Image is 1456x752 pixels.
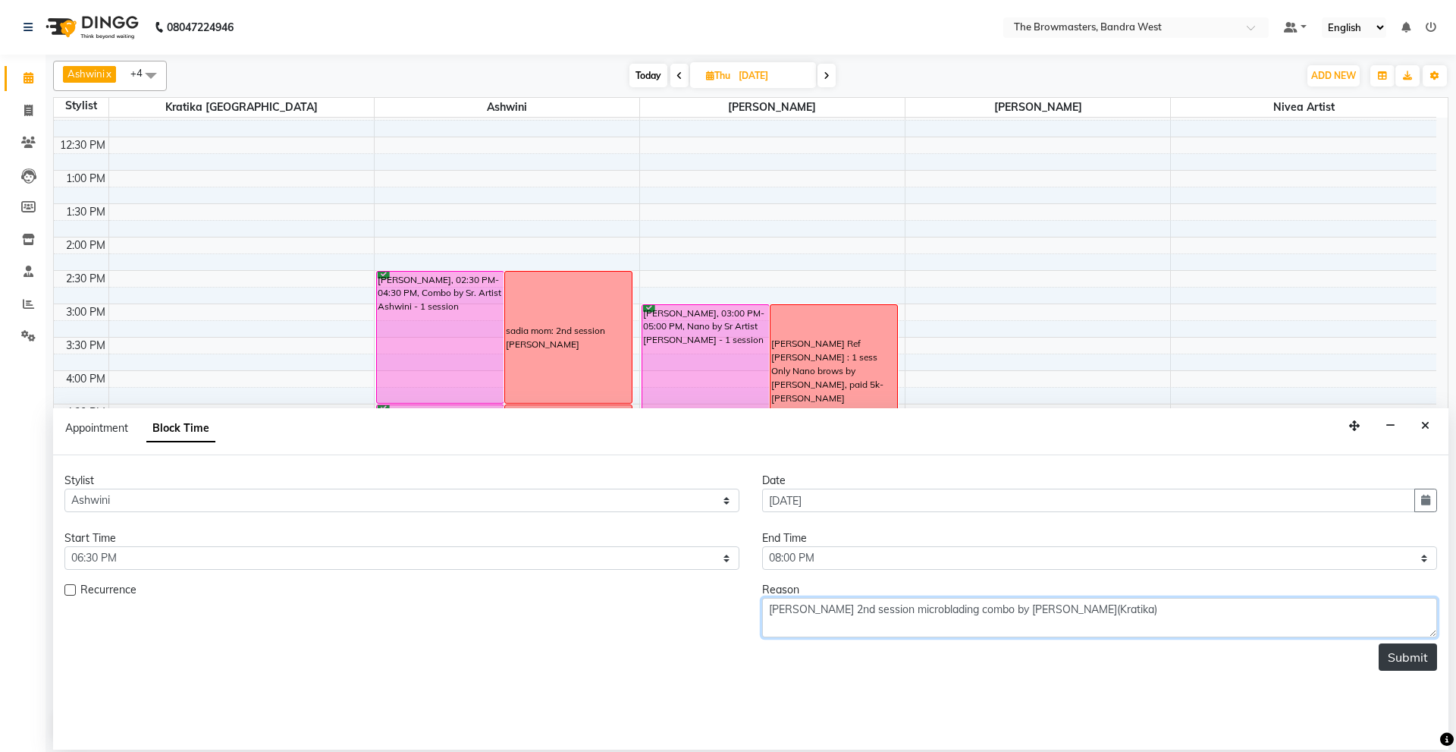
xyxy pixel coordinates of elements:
[1414,414,1436,438] button: Close
[375,98,639,117] span: Ashwini
[762,489,1415,512] input: yyyy-mm-dd
[65,421,128,435] span: Appointment
[1379,643,1437,671] button: Submit
[762,530,1437,546] div: End Time
[771,337,896,404] div: [PERSON_NAME] Ref [PERSON_NAME] : 1 sess Only Nano brows by [PERSON_NAME], paid 5k- [PERSON_NAME]
[63,304,108,320] div: 3:00 PM
[57,137,108,153] div: 12:30 PM
[905,98,1170,117] span: [PERSON_NAME]
[640,98,905,117] span: [PERSON_NAME]
[54,98,108,114] div: Stylist
[80,582,136,601] span: Recurrence
[63,371,108,387] div: 4:00 PM
[167,6,234,49] b: 08047224946
[39,6,143,49] img: logo
[105,68,111,80] a: x
[64,530,739,546] div: Start Time
[762,582,1437,598] div: Reason
[377,405,504,536] div: Shilpa uf, 04:30 PM-06:30 PM, Nano by Sr Artist [PERSON_NAME] - 1 session
[63,171,108,187] div: 1:00 PM
[63,404,108,420] div: 4:30 PM
[63,204,108,220] div: 1:30 PM
[377,272,504,403] div: [PERSON_NAME], 02:30 PM-04:30 PM, Combo by Sr. Artist Ashwini - 1 session
[63,238,108,253] div: 2:00 PM
[63,271,108,287] div: 2:30 PM
[734,65,810,87] input: 2025-10-09
[130,67,154,79] span: +4
[109,98,374,117] span: Kratika [GEOGRAPHIC_DATA]
[1311,70,1356,81] span: ADD NEW
[506,324,631,351] div: sadia mom: 2nd session [PERSON_NAME]
[702,70,734,81] span: Thu
[1171,98,1436,117] span: Nivea Artist
[64,473,739,489] div: Stylist
[67,68,105,80] span: Ashwini
[762,473,1437,489] div: Date
[63,338,108,354] div: 3:30 PM
[629,64,667,87] span: Today
[146,415,215,442] span: Block Time
[642,305,769,436] div: [PERSON_NAME], 03:00 PM-05:00 PM, Nano by Sr Artist [PERSON_NAME] - 1 session
[1307,65,1360,87] button: ADD NEW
